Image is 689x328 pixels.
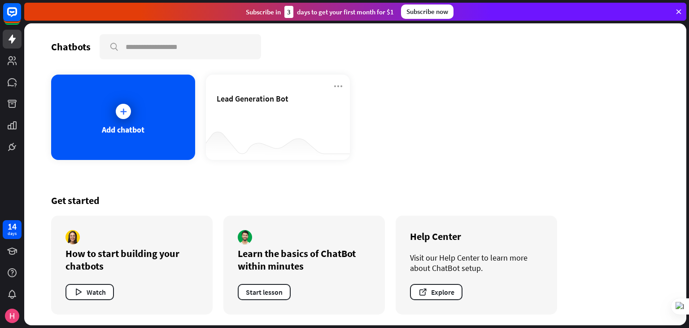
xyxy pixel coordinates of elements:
[65,230,80,244] img: author
[65,284,114,300] button: Watch
[102,124,144,135] div: Add chatbot
[410,284,462,300] button: Explore
[284,6,293,18] div: 3
[238,230,252,244] img: author
[246,6,394,18] div: Subscribe in days to get your first month for $1
[238,284,291,300] button: Start lesson
[410,253,543,273] div: Visit our Help Center to learn more about ChatBot setup.
[8,230,17,237] div: days
[8,222,17,230] div: 14
[410,230,543,243] div: Help Center
[238,247,371,272] div: Learn the basics of ChatBot within minutes
[3,220,22,239] a: 14 days
[51,194,659,207] div: Get started
[65,247,198,272] div: How to start building your chatbots
[51,40,91,53] div: Chatbots
[401,4,454,19] div: Subscribe now
[217,93,288,104] span: Lead Generation Bot
[7,4,34,31] button: Open LiveChat chat widget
